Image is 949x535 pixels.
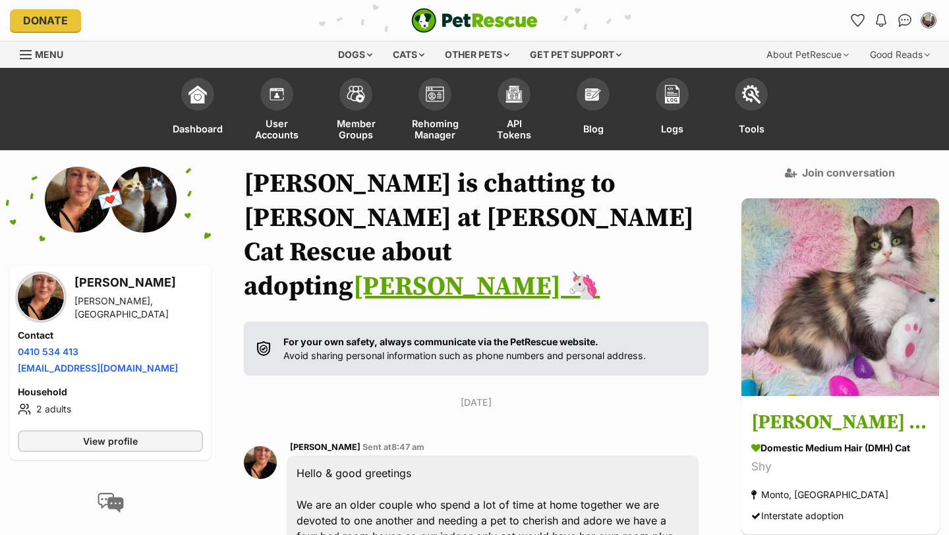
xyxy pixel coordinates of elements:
[188,85,207,103] img: dashboard-icon-eb2f2d2d3e046f16d808141f083e7271f6b2e854fb5c12c21221c1fb7104beca.svg
[741,399,939,535] a: [PERSON_NAME] 🦄 Domestic Medium Hair (DMH) Cat Shy Monto, [GEOGRAPHIC_DATA] Interstate adoption
[290,442,360,452] span: [PERSON_NAME]
[316,71,395,150] a: Member Groups
[158,71,237,150] a: Dashboard
[742,85,761,103] img: tools-icon-677f8b7d46040df57c17cb185196fc8e01b2b03676c49af7ba82c462532e62ee.svg
[18,430,203,452] a: View profile
[751,507,844,525] div: Interstate adoption
[353,270,600,303] a: [PERSON_NAME] 🦄
[847,10,939,31] ul: Account quick links
[412,117,459,140] span: Rehoming Manager
[395,71,474,150] a: Rehoming Manager
[333,117,379,140] span: Member Groups
[411,8,538,33] img: logo-e224e6f780fb5917bec1dbf3a21bbac754714ae5b6737aabdf751b685950b380.svg
[785,167,895,179] a: Join conversation
[871,10,892,31] button: Notifications
[894,10,915,31] a: Conversations
[10,9,81,32] a: Donate
[268,85,286,103] img: members-icon-d6bcda0bfb97e5ba05b48644448dc2971f67d37433e5abca221da40c41542bd5.svg
[554,71,633,150] a: Blog
[751,486,888,504] div: Monto, [GEOGRAPHIC_DATA]
[712,71,791,150] a: Tools
[411,8,538,33] a: PetRescue
[633,71,712,150] a: Logs
[96,186,125,214] span: 💌
[474,71,554,150] a: API Tokens
[741,198,939,396] img: Stacey 🦄
[74,273,203,292] h3: [PERSON_NAME]
[18,329,203,342] h4: Contact
[18,401,203,417] li: 2 adults
[244,446,277,479] img: Melly Mead profile pic
[20,42,72,65] a: Menu
[922,14,935,27] img: Susan Irwin profile pic
[18,346,78,357] a: 0410 534 413
[391,442,424,452] span: 8:47 am
[83,434,138,448] span: View profile
[861,42,939,68] div: Good Reads
[661,117,683,140] span: Logs
[847,10,868,31] a: Favourites
[254,117,300,140] span: User Accounts
[237,71,316,150] a: User Accounts
[505,85,523,103] img: api-icon-849e3a9e6f871e3acf1f60245d25b4cd0aad652aa5f5372336901a6a67317bd8.svg
[426,86,444,102] img: group-profile-icon-3fa3cf56718a62981997c0bc7e787c4b2cf8bcc04b72c1350f741eb67cf2f40e.svg
[521,42,631,68] div: Get pet support
[876,14,886,27] img: notifications-46538b983faf8c2785f20acdc204bb7945ddae34d4c08c2a6579f10ce5e182be.svg
[244,167,708,304] h1: [PERSON_NAME] is chatting to [PERSON_NAME] at [PERSON_NAME] Cat Rescue about adopting
[436,42,519,68] div: Other pets
[244,395,708,409] p: [DATE]
[347,86,365,103] img: team-members-icon-5396bd8760b3fe7c0b43da4ab00e1e3bb1a5d9ba89233759b79545d2d3fc5d0d.svg
[739,117,764,140] span: Tools
[362,442,424,452] span: Sent at
[111,167,177,233] img: Bush Cat Rescue profile pic
[45,167,111,233] img: Melly Mead profile pic
[384,42,434,68] div: Cats
[283,336,598,347] strong: For your own safety, always communicate via the PetRescue website.
[173,117,223,140] span: Dashboard
[583,117,604,140] span: Blog
[757,42,858,68] div: About PetRescue
[898,14,912,27] img: chat-41dd97257d64d25036548639549fe6c8038ab92f7586957e7f3b1b290dea8141.svg
[751,441,929,455] div: Domestic Medium Hair (DMH) Cat
[283,335,646,363] p: Avoid sharing personal information such as phone numbers and personal address.
[751,459,929,476] div: Shy
[74,295,203,321] div: [PERSON_NAME], [GEOGRAPHIC_DATA]
[918,10,939,31] button: My account
[18,362,178,374] a: [EMAIL_ADDRESS][DOMAIN_NAME]
[584,85,602,103] img: blogs-icon-e71fceff818bbaa76155c998696f2ea9b8fc06abc828b24f45ee82a475c2fd99.svg
[35,49,63,60] span: Menu
[751,408,929,438] h3: [PERSON_NAME] 🦄
[98,493,124,513] img: conversation-icon-4a6f8262b818ee0b60e3300018af0b2d0b884aa5de6e9bcb8d3d4eeb1a70a7c4.svg
[491,117,537,140] span: API Tokens
[663,85,681,103] img: logs-icon-5bf4c29380941ae54b88474b1138927238aebebbc450bc62c8517511492d5a22.svg
[18,274,64,320] img: Melly Mead profile pic
[18,385,203,399] h4: Household
[329,42,382,68] div: Dogs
